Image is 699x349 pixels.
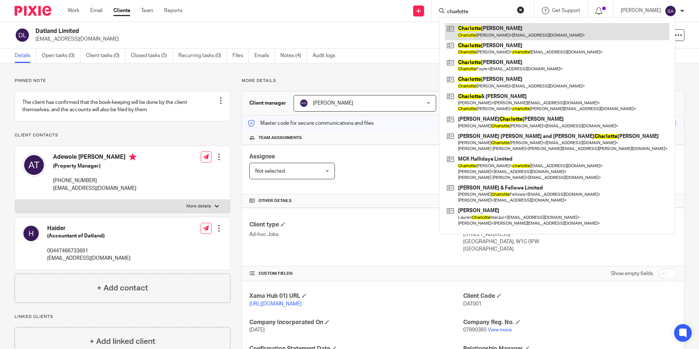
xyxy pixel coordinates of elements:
[68,7,79,14] a: Work
[53,153,136,162] h4: Adewole [PERSON_NAME]
[47,225,131,232] h4: Haider
[249,100,286,107] h3: Client manager
[15,314,230,320] p: Linked clients
[254,49,275,63] a: Emails
[242,78,684,84] p: More details
[258,135,302,141] span: Team assignments
[463,238,677,245] p: [GEOGRAPHIC_DATA], W1G 0PW
[621,7,661,14] p: [PERSON_NAME]
[249,271,463,277] h4: CUSTOM FIELDS
[463,319,677,326] h4: Company Reg. No.
[463,245,677,253] p: [GEOGRAPHIC_DATA]
[141,7,153,14] a: Team
[517,6,524,14] button: Clear
[97,282,148,294] h4: + Add contact
[35,27,475,35] h2: Datland Limited
[665,5,676,17] img: svg%3E
[255,169,285,174] span: Not selected
[280,49,307,63] a: Notes (4)
[611,270,653,277] label: Show empty fields
[463,327,487,333] span: 07890365
[178,49,227,63] a: Recurring tasks (0)
[186,203,211,209] p: More details
[129,153,136,161] i: Primary
[446,9,512,15] input: Search
[47,255,131,262] p: [EMAIL_ADDRESS][DOMAIN_NAME]
[249,292,463,300] h4: Xama Hub 01) URL
[15,132,230,138] p: Client contacts
[53,177,136,184] p: [PHONE_NUMBER]
[488,327,512,333] a: View more
[299,99,308,108] img: svg%3E
[249,221,463,229] h4: Client type
[463,301,481,307] span: DAT001
[113,7,130,14] a: Clients
[15,78,230,84] p: Pinned note
[90,336,155,347] h4: + Add linked client
[233,49,249,63] a: Files
[15,49,36,63] a: Details
[463,231,677,238] p: [STREET_ADDRESS]
[258,198,292,204] span: Other details
[313,101,353,106] span: [PERSON_NAME]
[552,8,580,13] span: Get Support
[53,185,136,192] p: [EMAIL_ADDRESS][DOMAIN_NAME]
[86,49,125,63] a: Client tasks (0)
[15,27,30,43] img: svg%3E
[249,319,463,326] h4: Company Incorporated On
[47,247,131,255] p: 00447466733691
[249,327,265,333] span: [DATE]
[131,49,173,63] a: Closed tasks (5)
[42,49,80,63] a: Open tasks (0)
[15,6,51,16] img: Pixie
[35,35,585,43] p: [EMAIL_ADDRESS][DOMAIN_NAME]
[47,232,131,240] h5: (Accountant of Datland)
[249,154,275,160] span: Assignee
[53,162,136,170] h5: (Property Manager)
[249,231,463,238] p: Ad-hoc Jobs
[164,7,182,14] a: Reports
[90,7,102,14] a: Email
[22,153,46,177] img: svg%3E
[248,120,374,127] p: Master code for secure communications and files
[463,292,677,300] h4: Client Code
[249,301,302,307] a: [URL][DOMAIN_NAME]
[22,225,40,242] img: svg%3E
[313,49,341,63] a: Audit logs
